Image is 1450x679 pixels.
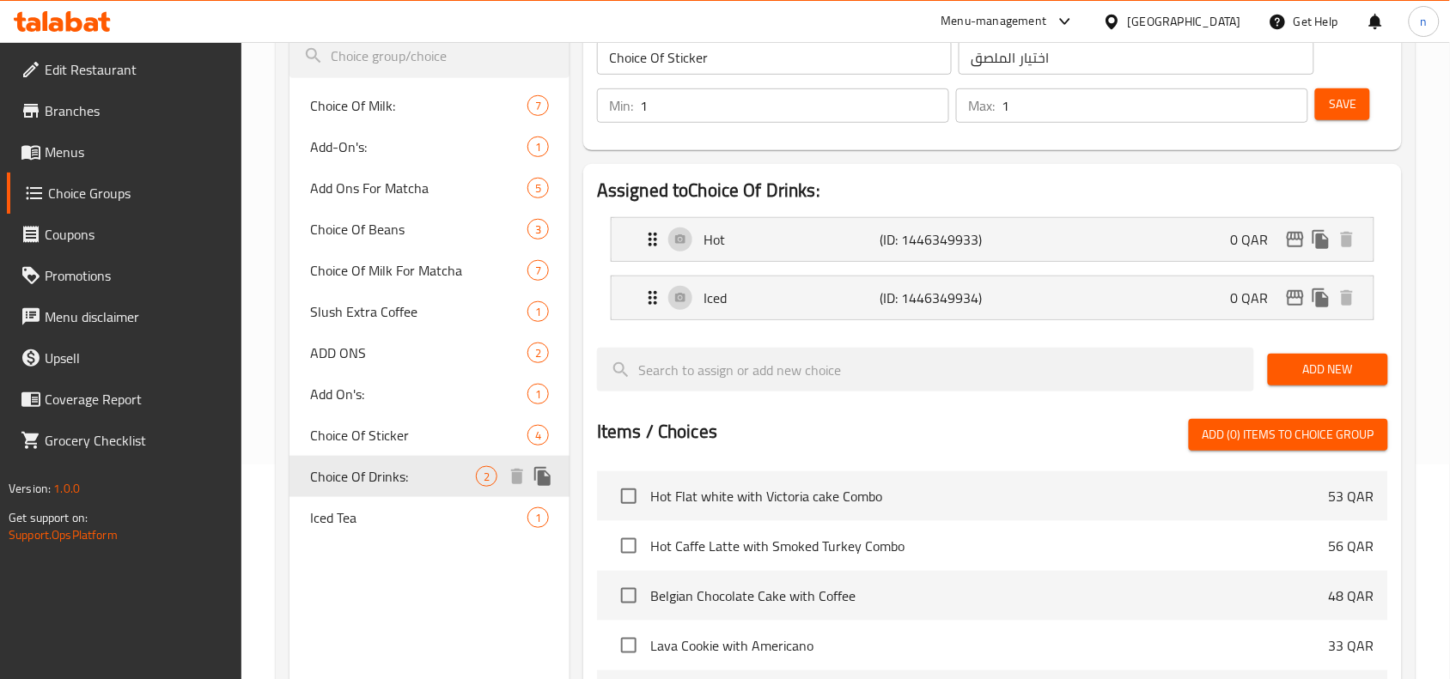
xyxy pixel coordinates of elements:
a: Support.OpsPlatform [9,524,118,546]
input: search [289,34,570,78]
div: Iced Tea1 [289,497,570,538]
div: Choices [527,384,549,404]
button: duplicate [1308,285,1334,311]
p: (ID: 1446349934) [880,288,997,308]
p: Iced [704,288,880,308]
div: Choices [476,466,497,487]
div: Expand [612,276,1374,319]
a: Menus [7,131,242,173]
p: 33 QAR [1329,635,1374,656]
button: duplicate [530,464,556,489]
span: ADD ONS [310,343,527,363]
div: Add-On's:1 [289,126,570,167]
li: Expand [597,210,1388,269]
p: Min: [609,95,633,116]
button: Add New [1268,354,1388,385]
div: Choices [527,95,549,116]
div: Choice Of Beans3 [289,209,570,250]
div: Add On's:1 [289,373,570,415]
div: Choices [527,343,549,363]
span: Choice Groups [48,183,228,203]
span: Add-On's: [310,136,527,157]
span: Choice Of Drinks: [310,466,476,487]
a: Coupons [7,214,242,255]
span: Coupons [45,224,228,245]
a: Coverage Report [7,379,242,420]
span: Belgian Chocolate Cake with Coffee [650,585,1329,606]
span: Choice Of Beans [310,219,527,239]
button: Save [1315,88,1370,120]
div: Choices [527,507,549,528]
a: Promotions [7,255,242,296]
p: Max: [968,95,995,116]
span: Add (0) items to choice group [1203,424,1374,446]
span: Slush Extra Coffee [310,301,527,322]
p: Hot [704,229,880,250]
button: duplicate [1308,227,1334,252]
a: Choice Groups [7,173,242,214]
span: Add New [1282,359,1374,380]
button: delete [504,464,530,489]
span: 7 [528,263,548,279]
span: Get support on: [9,506,88,529]
input: search [597,348,1254,391]
span: 1 [528,139,548,155]
a: Upsell [7,337,242,379]
span: 4 [528,427,548,444]
div: ADD ONS2 [289,332,570,373]
span: 1 [528,510,548,526]
span: 3 [528,221,548,238]
span: Promotions [45,265,228,286]
span: Lava Cookie with Americano [650,635,1329,656]
div: Slush Extra Coffee1 [289,291,570,332]
button: Add (0) items to choice group [1189,419,1388,451]
span: Select choice [611,627,647,664]
span: 2 [477,469,497,485]
span: Version: [9,477,51,500]
span: Save [1329,94,1356,115]
span: Select choice [611,528,647,564]
span: Select choice [611,478,647,514]
a: Edit Restaurant [7,49,242,90]
div: Choice Of Sticker4 [289,415,570,456]
span: Choice Of Milk: [310,95,527,116]
li: Expand [597,269,1388,327]
p: 0 QAR [1231,288,1282,308]
div: Choices [527,219,549,239]
p: (ID: 1446349933) [880,229,997,250]
span: 5 [528,180,548,197]
span: Choice Of Sticker [310,425,527,446]
span: Iced Tea [310,507,527,528]
span: Add On's: [310,384,527,404]
span: Choice Of Milk For Matcha [310,260,527,281]
div: Choice Of Drinks:2deleteduplicate [289,456,570,497]
button: edit [1282,227,1308,252]
span: 1 [528,304,548,320]
div: Menu-management [941,11,1047,32]
h2: Assigned to Choice Of Drinks: [597,178,1388,203]
span: Branches [45,100,228,121]
span: n [1421,12,1428,31]
div: Choice Of Milk:7 [289,85,570,126]
p: 48 QAR [1329,585,1374,606]
span: Add Ons For Matcha [310,178,527,198]
button: delete [1334,227,1360,252]
div: Choice Of Milk For Matcha7 [289,250,570,291]
span: 1 [528,386,548,403]
span: Upsell [45,348,228,368]
a: Grocery Checklist [7,420,242,461]
p: 0 QAR [1231,229,1282,250]
span: Edit Restaurant [45,59,228,80]
div: Choices [527,178,549,198]
p: 56 QAR [1329,536,1374,556]
div: Expand [612,218,1374,261]
span: Menu disclaimer [45,306,228,327]
div: Choices [527,136,549,157]
span: Menus [45,142,228,162]
span: Hot Caffe Latte with Smoked Turkey Combo [650,536,1329,556]
button: edit [1282,285,1308,311]
p: 53 QAR [1329,486,1374,506]
button: delete [1334,285,1360,311]
span: Coverage Report [45,389,228,409]
span: 1.0.0 [53,477,80,500]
